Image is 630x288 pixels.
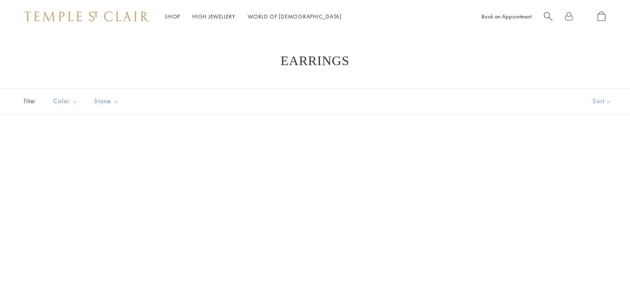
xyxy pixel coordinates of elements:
button: Stone [88,92,125,111]
a: High JewelleryHigh Jewellery [192,13,235,20]
img: Temple St. Clair [25,11,148,21]
button: Color [47,92,84,111]
span: Stone [90,96,125,107]
a: Search [544,11,552,22]
h1: Earrings [33,53,597,68]
nav: Main navigation [165,11,342,22]
a: World of [DEMOGRAPHIC_DATA]World of [DEMOGRAPHIC_DATA] [248,13,342,20]
a: ShopShop [165,13,180,20]
a: Book an Appointment [482,13,532,20]
a: Open Shopping Bag [598,11,605,22]
span: Color [49,96,84,107]
button: Show sort by [574,89,630,114]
